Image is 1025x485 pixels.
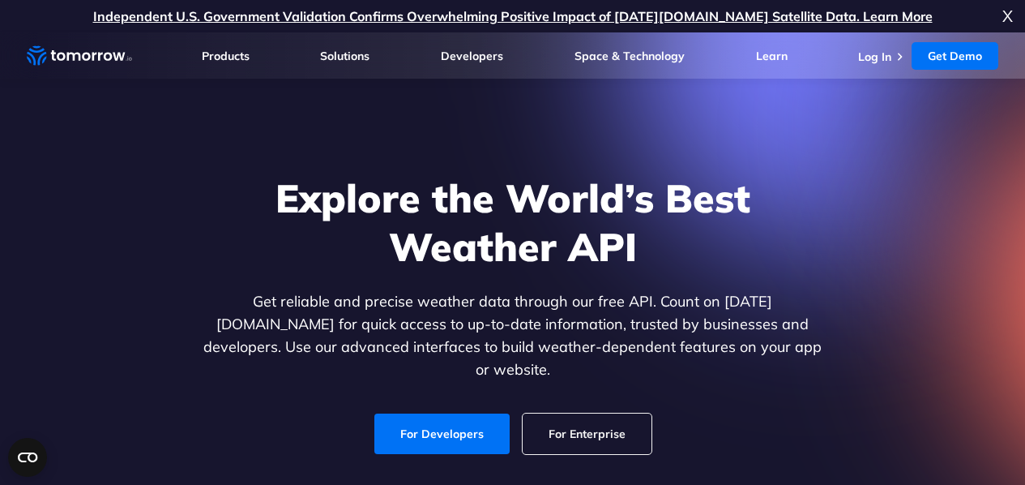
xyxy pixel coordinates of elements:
[200,174,826,271] h1: Explore the World’s Best Weather API
[858,49,891,64] a: Log In
[574,49,685,63] a: Space & Technology
[912,42,998,70] a: Get Demo
[374,414,510,454] a: For Developers
[200,290,826,381] p: Get reliable and precise weather data through our free API. Count on [DATE][DOMAIN_NAME] for quic...
[27,44,132,68] a: Home link
[441,49,503,63] a: Developers
[202,49,250,63] a: Products
[8,438,47,477] button: Open CMP widget
[756,49,788,63] a: Learn
[523,414,651,454] a: For Enterprise
[320,49,369,63] a: Solutions
[93,8,933,24] a: Independent U.S. Government Validation Confirms Overwhelming Positive Impact of [DATE][DOMAIN_NAM...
